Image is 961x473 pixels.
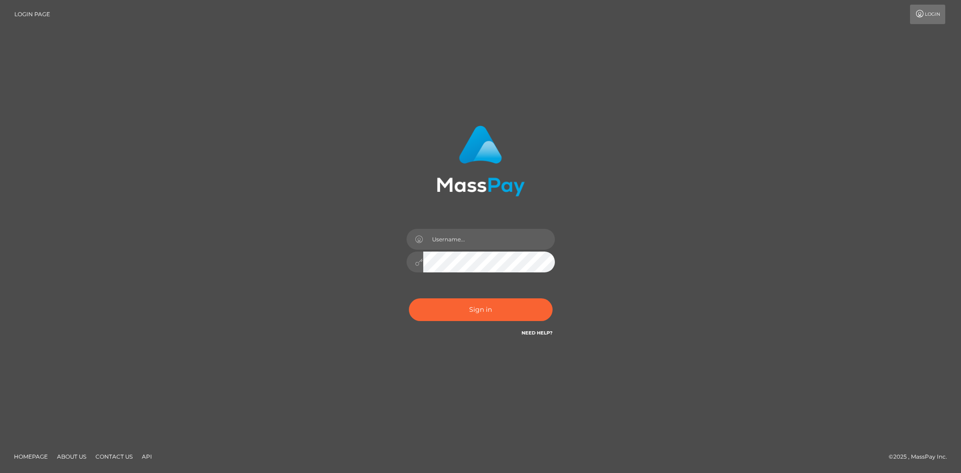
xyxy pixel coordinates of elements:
img: MassPay Login [437,126,525,196]
a: API [138,449,156,464]
button: Sign in [409,298,553,321]
a: Contact Us [92,449,136,464]
div: © 2025 , MassPay Inc. [889,452,954,462]
a: About Us [53,449,90,464]
input: Username... [423,229,555,250]
a: Login Page [14,5,50,24]
a: Need Help? [522,330,553,336]
a: Login [910,5,945,24]
a: Homepage [10,449,51,464]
